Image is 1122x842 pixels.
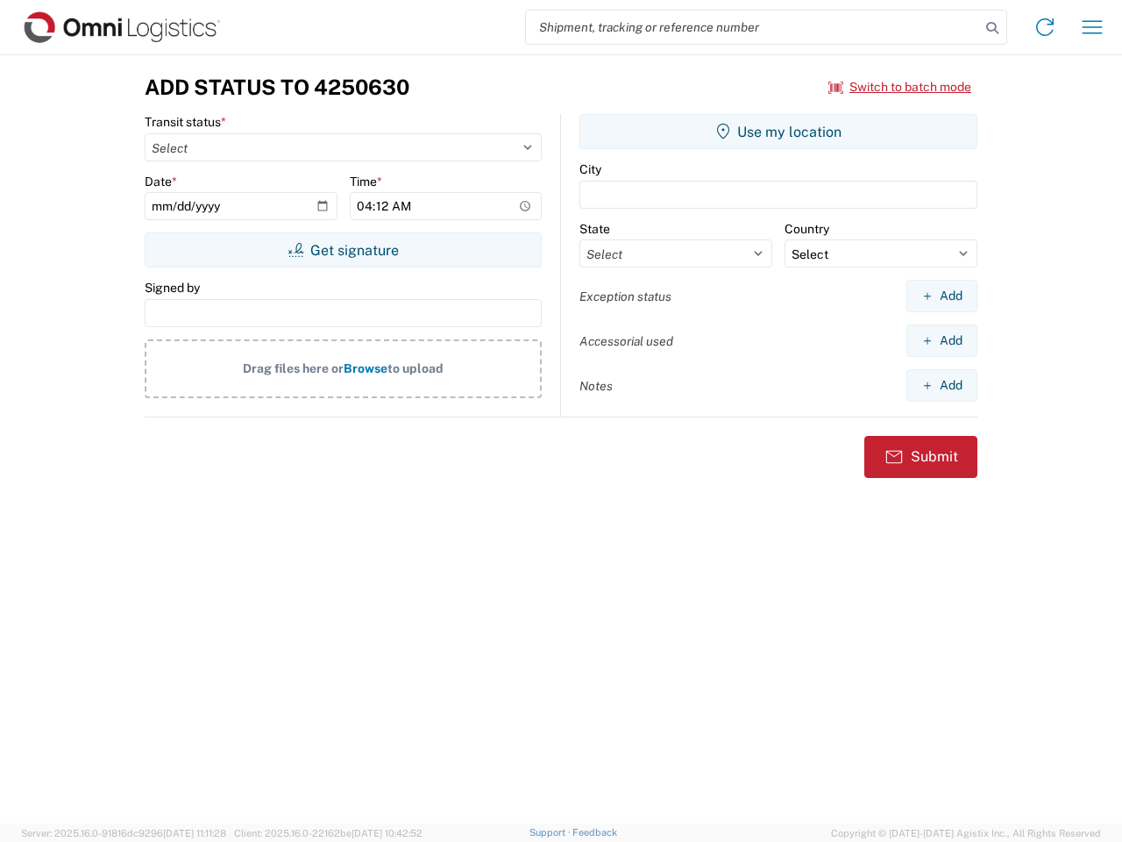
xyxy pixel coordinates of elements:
[906,325,977,357] button: Add
[145,280,200,296] label: Signed by
[234,828,423,838] span: Client: 2025.16.0-22162be
[579,114,977,149] button: Use my location
[572,827,617,838] a: Feedback
[579,221,610,237] label: State
[145,232,542,268] button: Get signature
[831,825,1101,841] span: Copyright © [DATE]-[DATE] Agistix Inc., All Rights Reserved
[163,828,226,838] span: [DATE] 11:11:28
[906,369,977,402] button: Add
[145,174,177,189] label: Date
[864,436,977,478] button: Submit
[906,280,977,312] button: Add
[21,828,226,838] span: Server: 2025.16.0-91816dc9296
[352,828,423,838] span: [DATE] 10:42:52
[529,827,573,838] a: Support
[526,11,980,44] input: Shipment, tracking or reference number
[145,75,409,100] h3: Add Status to 4250630
[579,161,601,177] label: City
[243,361,344,375] span: Drag files here or
[785,221,829,237] label: Country
[579,333,673,349] label: Accessorial used
[579,289,671,304] label: Exception status
[828,73,971,102] button: Switch to batch mode
[145,114,226,130] label: Transit status
[344,361,387,375] span: Browse
[350,174,382,189] label: Time
[579,378,613,394] label: Notes
[387,361,444,375] span: to upload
